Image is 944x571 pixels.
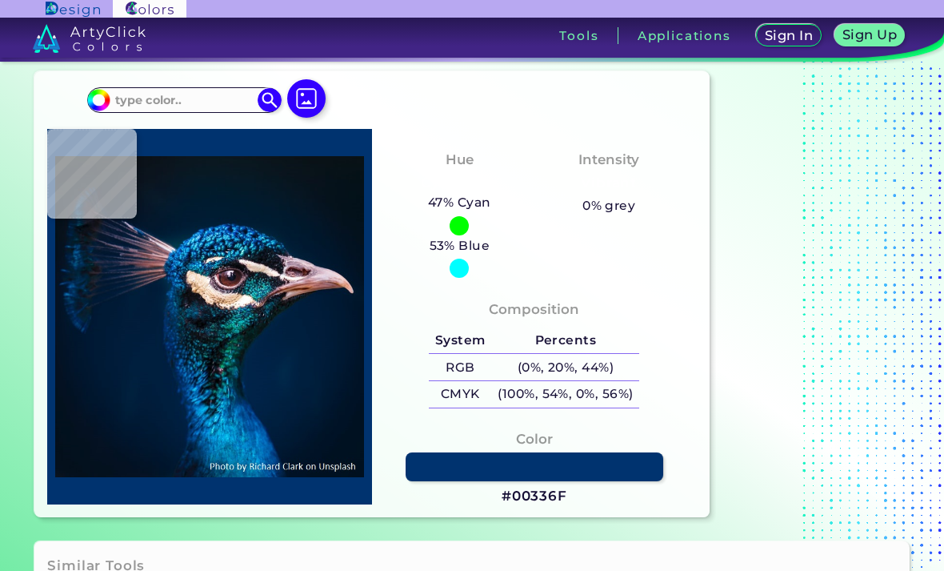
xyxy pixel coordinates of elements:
[429,328,491,354] h5: System
[258,88,282,112] img: icon search
[287,79,326,118] img: icon picture
[582,195,635,216] h5: 0% grey
[759,26,819,46] a: Sign In
[502,487,567,506] h3: #00336F
[492,354,640,380] h5: (0%, 20%, 44%)
[489,298,579,321] h4: Composition
[838,26,902,46] a: Sign Up
[422,192,497,213] h5: 47% Cyan
[574,174,644,193] h3: Vibrant
[559,30,598,42] h3: Tools
[492,328,640,354] h5: Percents
[110,89,258,111] input: type color..
[429,354,491,380] h5: RGB
[845,29,895,41] h5: Sign Up
[423,235,496,256] h5: 53% Blue
[446,148,474,171] h4: Hue
[429,381,491,408] h5: CMYK
[33,24,146,53] img: logo_artyclick_colors_white.svg
[55,137,364,497] img: img_pavlin.jpg
[414,174,505,193] h3: Cyan-Blue
[767,30,811,42] h5: Sign In
[492,381,640,408] h5: (100%, 54%, 0%, 56%)
[578,148,639,171] h4: Intensity
[46,2,99,17] img: ArtyClick Design logo
[516,428,553,451] h4: Color
[638,30,731,42] h3: Applications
